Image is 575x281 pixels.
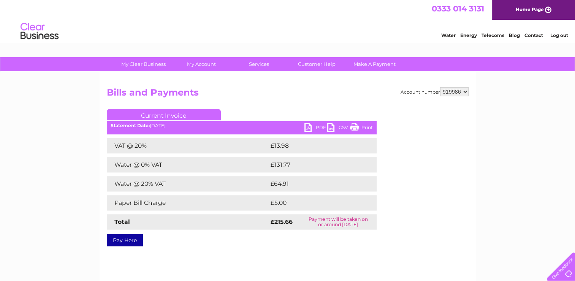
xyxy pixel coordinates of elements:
td: Payment will be taken on or around [DATE] [300,214,376,230]
a: Current Invoice [107,109,221,120]
h2: Bills and Payments [107,87,469,102]
td: VAT @ 20% [107,138,269,153]
div: [DATE] [107,123,377,128]
td: £13.98 [269,138,361,153]
td: Water @ 20% VAT [107,176,269,192]
a: CSV [327,123,350,134]
a: Telecoms [482,32,504,38]
a: PDF [304,123,327,134]
a: Make A Payment [343,57,406,71]
a: My Account [170,57,233,71]
td: £64.91 [269,176,361,192]
img: logo.png [20,20,59,43]
a: Blog [509,32,520,38]
td: Water @ 0% VAT [107,157,269,172]
a: Energy [460,32,477,38]
td: £131.77 [269,157,362,172]
a: Print [350,123,373,134]
a: 0333 014 3131 [432,4,484,13]
a: Pay Here [107,234,143,246]
a: Customer Help [285,57,348,71]
a: My Clear Business [112,57,175,71]
div: Account number [401,87,469,96]
a: Services [228,57,290,71]
strong: £215.66 [271,218,293,225]
strong: Total [114,218,130,225]
a: Water [441,32,456,38]
a: Contact [524,32,543,38]
div: Clear Business is a trading name of Verastar Limited (registered in [GEOGRAPHIC_DATA] No. 3667643... [108,4,467,37]
a: Log out [550,32,568,38]
td: £5.00 [269,195,359,211]
b: Statement Date: [111,123,150,128]
td: Paper Bill Charge [107,195,269,211]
